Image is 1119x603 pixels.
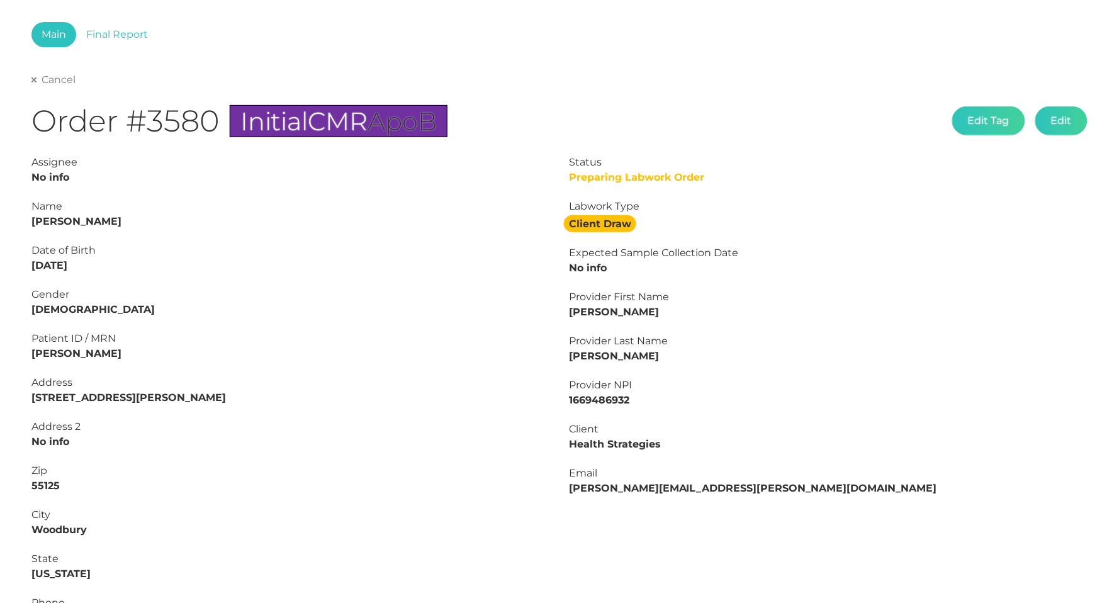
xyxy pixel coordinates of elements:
strong: [PERSON_NAME] [31,347,121,359]
div: Provider NPI [569,378,1088,393]
div: Date of Birth [31,243,550,258]
strong: [DEMOGRAPHIC_DATA] [31,303,155,315]
a: Final Report [76,22,158,47]
div: Zip [31,463,550,478]
button: Edit [1035,106,1088,135]
div: Name [31,199,550,214]
strong: [PERSON_NAME] [31,215,121,227]
strong: [STREET_ADDRESS][PERSON_NAME] [31,392,226,403]
strong: Health Strategies [569,438,661,450]
div: Provider Last Name [569,334,1088,349]
div: Patient ID / MRN [31,331,550,346]
strong: [PERSON_NAME] [569,350,659,362]
strong: 55125 [31,480,60,492]
div: Gender [31,287,550,302]
strong: [PERSON_NAME] [569,306,659,318]
strong: No info [31,436,69,448]
div: Address 2 [31,419,550,434]
strong: No info [569,262,607,274]
strong: 1669486932 [569,394,629,406]
span: CMR [308,106,368,137]
span: Preparing Labwork Order [569,171,705,183]
div: City [31,507,550,522]
div: Email [569,466,1088,481]
div: Labwork Type [569,199,1088,214]
strong: No info [31,171,69,183]
a: Main [31,22,76,47]
div: State [31,551,550,566]
span: ApoB [368,106,437,137]
a: Cancel [31,74,76,86]
div: Status [569,155,1088,170]
h1: Order #3580 [31,103,447,140]
strong: [US_STATE] [31,568,91,580]
div: Client [569,422,1088,437]
strong: [PERSON_NAME][EMAIL_ADDRESS][PERSON_NAME][DOMAIN_NAME] [569,482,937,494]
span: Initial [240,106,308,137]
div: Address [31,375,550,390]
strong: [DATE] [31,259,67,271]
div: Assignee [31,155,550,170]
strong: Woodbury [31,524,87,536]
div: Expected Sample Collection Date [569,245,1088,261]
div: Provider First Name [569,290,1088,305]
strong: Client Draw [564,215,636,232]
button: Edit Tag [952,106,1025,135]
